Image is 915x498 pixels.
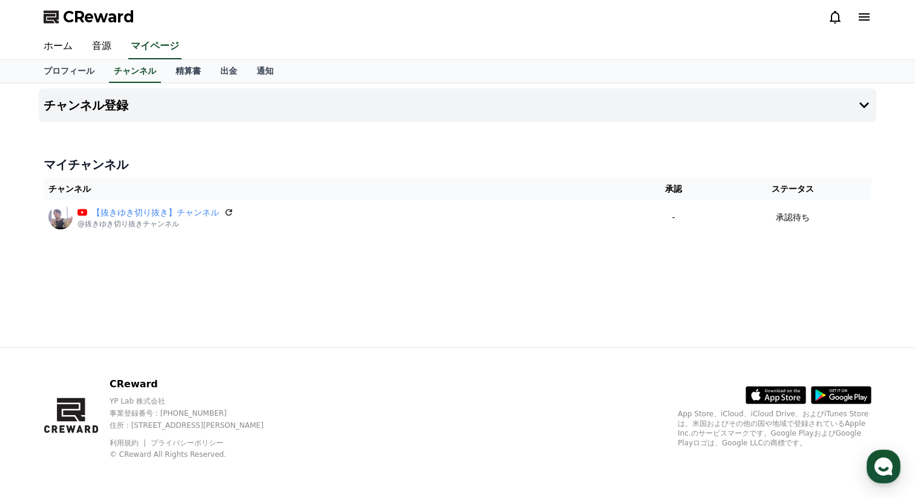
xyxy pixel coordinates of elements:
[44,99,128,112] h4: チャンネル登録
[638,211,709,224] p: -
[82,34,121,59] a: 音源
[776,211,810,224] p: 承認待ち
[634,178,714,200] th: 承認
[211,60,247,83] a: 出金
[714,178,871,200] th: ステータス
[110,377,284,392] p: CReward
[110,396,284,406] p: YP Lab 株式会社
[63,7,134,27] span: CReward
[39,88,876,122] button: チャンネル登録
[110,450,284,459] p: © CReward All Rights Reserved.
[128,34,182,59] a: マイページ
[678,409,871,448] p: App Store、iCloud、iCloud Drive、およびiTunes Storeは、米国およびその他の国や地域で登録されているApple Inc.のサービスマークです。Google P...
[44,156,871,173] h4: マイチャンネル
[44,7,134,27] a: CReward
[34,60,104,83] a: プロフィール
[92,206,219,219] a: 【抜きゆき切り抜き】チャンネル
[110,408,284,418] p: 事業登録番号 : [PHONE_NUMBER]
[34,34,82,59] a: ホーム
[151,439,223,447] a: プライバシーポリシー
[44,178,634,200] th: チャンネル
[166,60,211,83] a: 精算書
[247,60,283,83] a: 通知
[48,205,73,229] img: 【抜きゆき切り抜き】チャンネル
[109,60,161,83] a: チャンネル
[77,219,234,229] p: @抜きゆき切り抜きチャンネル
[110,439,148,447] a: 利用規約
[110,421,284,430] p: 住所 : [STREET_ADDRESS][PERSON_NAME]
